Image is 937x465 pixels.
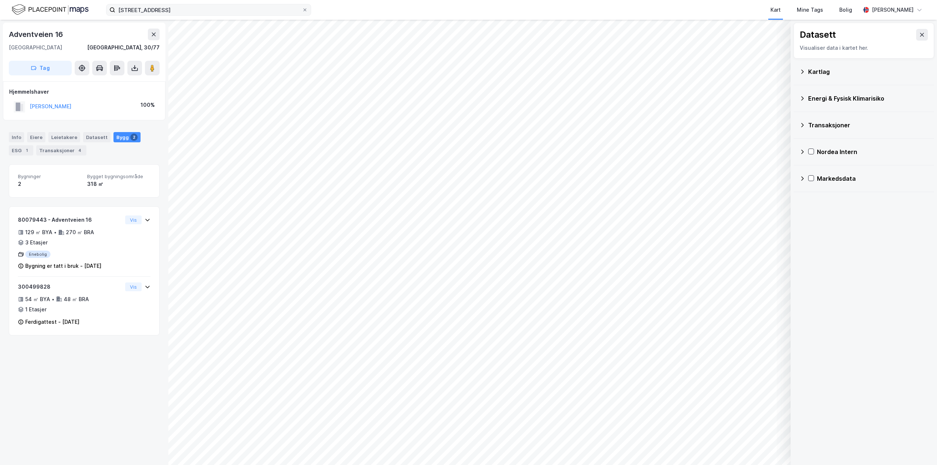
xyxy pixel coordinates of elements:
div: [GEOGRAPHIC_DATA] [9,43,62,52]
div: Datasett [800,29,836,41]
div: 1 [23,147,30,154]
div: Markedsdata [817,174,928,183]
button: Vis [125,215,142,224]
div: Bygg [113,132,141,142]
input: Søk på adresse, matrikkel, gårdeiere, leietakere eller personer [115,4,302,15]
div: Visualiser data i kartet her. [800,44,928,52]
div: Leietakere [48,132,80,142]
div: • [52,296,55,302]
div: 54 ㎡ BYA [25,295,50,304]
div: Bolig [839,5,852,14]
span: Bygninger [18,173,81,180]
div: 2 [18,180,81,188]
img: logo.f888ab2527a4732fd821a326f86c7f29.svg [12,3,89,16]
div: Kartlag [808,67,928,76]
div: Mine Tags [797,5,823,14]
div: 4 [76,147,83,154]
div: Kart [770,5,781,14]
div: 2 [130,134,138,141]
div: 80079443 - Adventveien 16 [18,215,122,224]
div: 270 ㎡ BRA [66,228,94,237]
span: Bygget bygningsområde [87,173,150,180]
div: Eiere [27,132,45,142]
div: ESG [9,145,33,155]
div: 300499828 [18,282,122,291]
div: 100% [141,101,155,109]
button: Tag [9,61,72,75]
div: Transaksjoner [808,121,928,130]
div: Datasett [83,132,111,142]
div: Nordea Intern [817,147,928,156]
div: 48 ㎡ BRA [64,295,89,304]
div: 318 ㎡ [87,180,150,188]
div: Bygning er tatt i bruk - [DATE] [25,262,101,270]
div: Hjemmelshaver [9,87,159,96]
div: • [54,229,57,235]
div: Ferdigattest - [DATE] [25,318,79,326]
iframe: Chat Widget [900,430,937,465]
div: Info [9,132,24,142]
div: [GEOGRAPHIC_DATA], 30/77 [87,43,160,52]
button: Vis [125,282,142,291]
div: 3 Etasjer [25,238,48,247]
div: 129 ㎡ BYA [25,228,52,237]
div: Adventveien 16 [9,29,64,40]
div: [PERSON_NAME] [872,5,914,14]
div: 1 Etasjer [25,305,46,314]
div: Energi & Fysisk Klimarisiko [808,94,928,103]
div: Transaksjoner [36,145,86,155]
